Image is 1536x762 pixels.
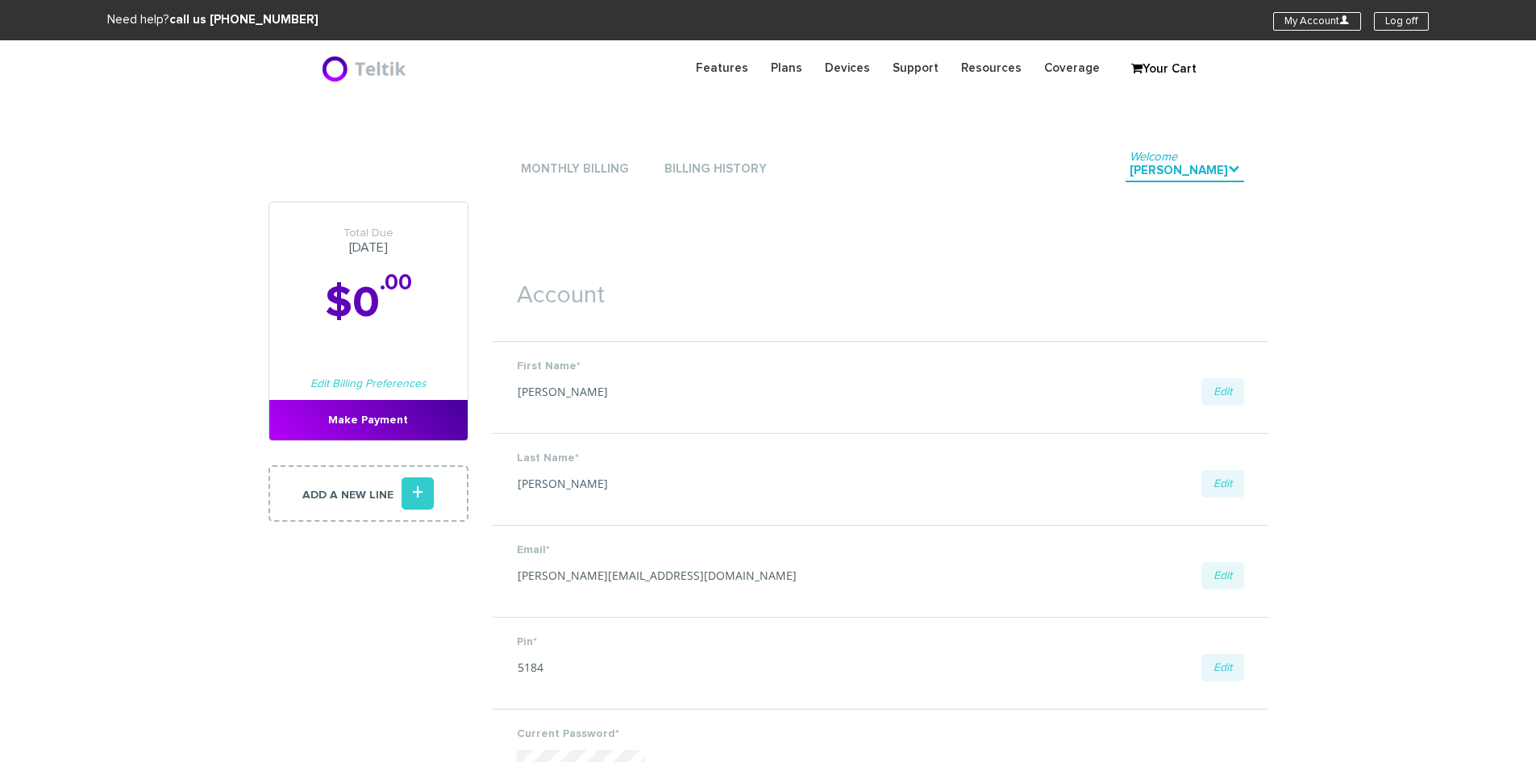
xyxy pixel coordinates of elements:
[1339,15,1350,25] i: U
[1201,654,1244,681] a: Edit
[493,258,1268,317] h1: Account
[310,378,427,389] a: Edit Billing Preferences
[1374,12,1429,31] a: Log off
[517,726,1244,742] label: Current Password*
[814,52,881,84] a: Devices
[517,358,1244,374] label: First Name*
[1201,470,1244,498] a: Edit
[685,52,760,84] a: Features
[269,400,468,440] a: Make Payment
[269,280,468,327] h2: $0
[402,477,434,510] i: +
[950,52,1033,84] a: Resources
[169,14,318,26] strong: call us [PHONE_NUMBER]
[380,272,412,294] sup: .00
[321,52,410,85] img: BriteX
[1123,57,1204,81] a: Your Cart
[268,465,468,522] a: Add a new line+
[1033,52,1111,84] a: Coverage
[269,227,468,240] span: Total Due
[1201,378,1244,406] a: Edit
[107,14,318,26] span: Need help?
[269,227,468,256] h3: [DATE]
[517,159,633,181] a: Monthly Billing
[517,450,1244,466] label: Last Name*
[517,542,1244,558] label: Email*
[660,159,771,181] a: Billing History
[1130,151,1177,163] span: Welcome
[881,52,950,84] a: Support
[1228,163,1240,175] i: .
[1126,160,1244,182] a: Welcome[PERSON_NAME].
[1201,562,1244,589] a: Edit
[1273,12,1361,31] a: My AccountU
[760,52,814,84] a: Plans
